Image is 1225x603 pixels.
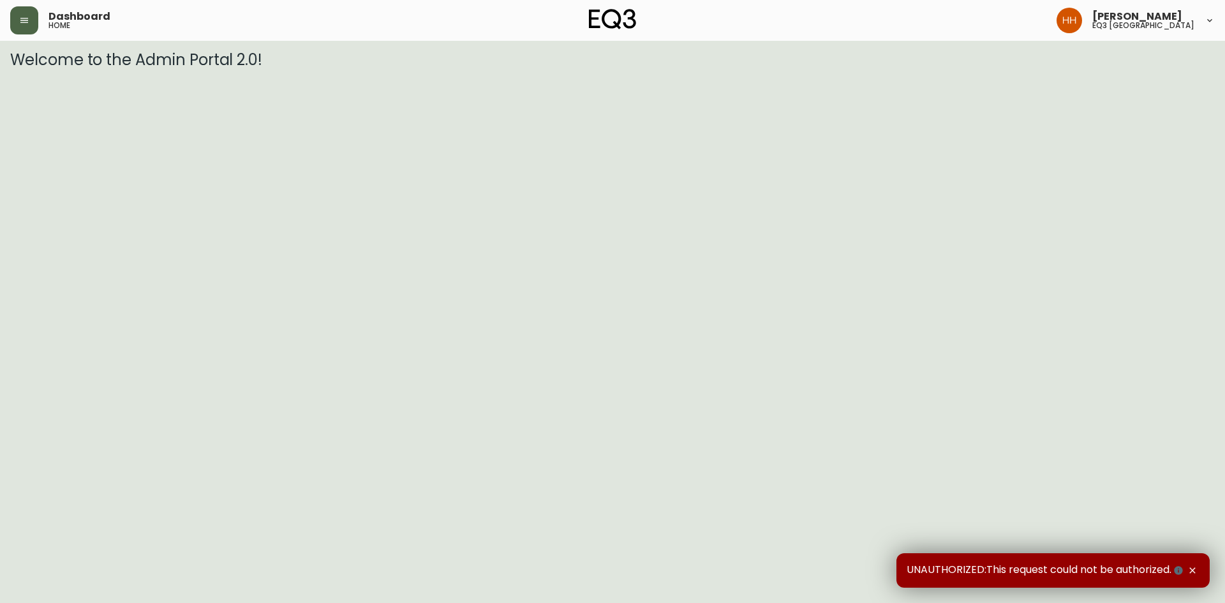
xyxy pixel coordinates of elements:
span: [PERSON_NAME] [1092,11,1182,22]
h3: Welcome to the Admin Portal 2.0! [10,51,1215,69]
span: Dashboard [48,11,110,22]
img: 6b766095664b4c6b511bd6e414aa3971 [1057,8,1082,33]
img: logo [589,9,636,29]
h5: eq3 [GEOGRAPHIC_DATA] [1092,22,1194,29]
span: UNAUTHORIZED:This request could not be authorized. [907,563,1185,577]
h5: home [48,22,70,29]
